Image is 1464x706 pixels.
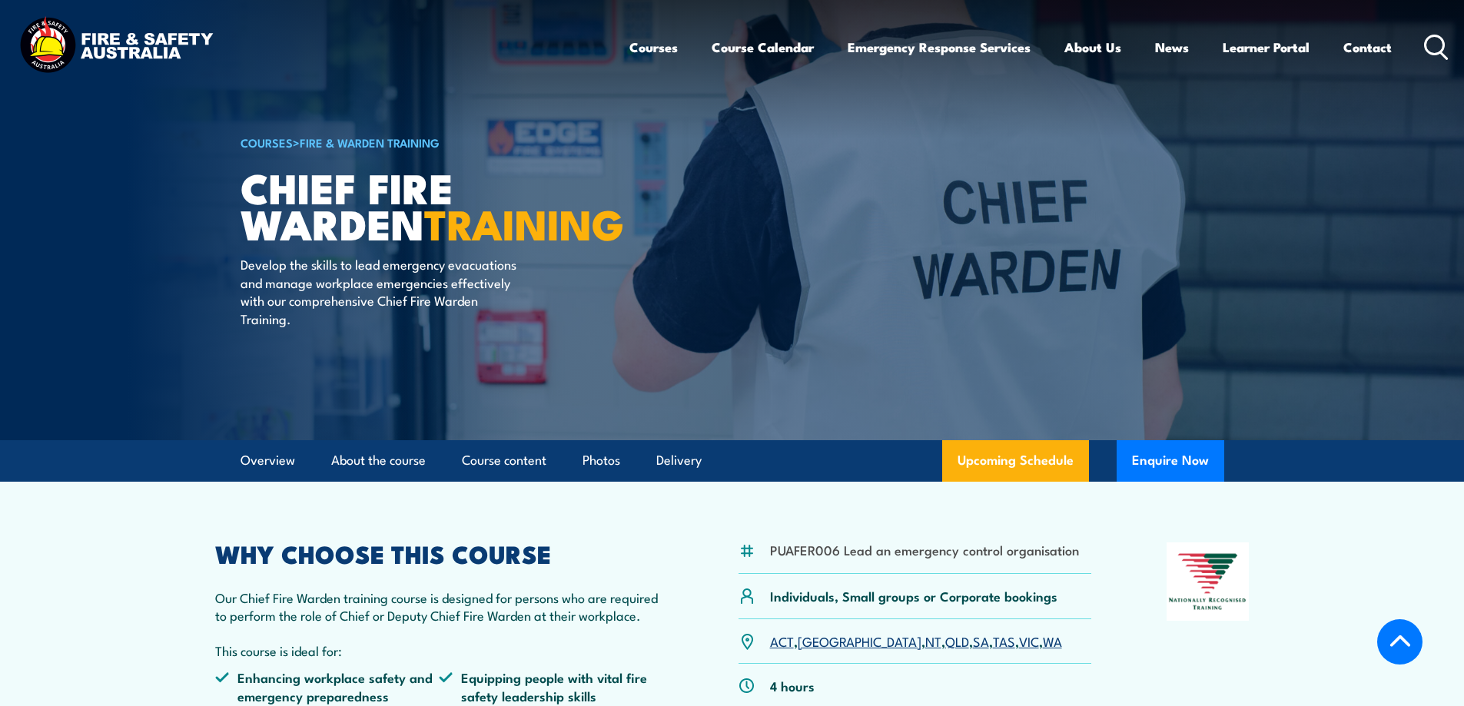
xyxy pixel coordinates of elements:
[215,542,664,564] h2: WHY CHOOSE THIS COURSE
[462,440,546,481] a: Course content
[300,134,440,151] a: Fire & Warden Training
[629,27,678,68] a: Courses
[848,27,1031,68] a: Emergency Response Services
[583,440,620,481] a: Photos
[770,677,815,694] p: 4 hours
[1343,27,1392,68] a: Contact
[993,631,1015,650] a: TAS
[424,191,624,254] strong: TRAINING
[215,588,664,625] p: Our Chief Fire Warden training course is designed for persons who are required to perform the rol...
[241,134,293,151] a: COURSES
[656,440,702,481] a: Delivery
[241,169,620,240] h1: Chief Fire Warden
[241,255,521,327] p: Develop the skills to lead emergency evacuations and manage workplace emergencies effectively wit...
[925,631,941,650] a: NT
[1043,631,1062,650] a: WA
[973,631,989,650] a: SA
[770,587,1057,605] p: Individuals, Small groups or Corporate bookings
[1064,27,1121,68] a: About Us
[1167,542,1250,621] img: Nationally Recognised Training logo.
[798,631,921,650] a: [GEOGRAPHIC_DATA]
[945,631,969,650] a: QLD
[770,631,794,650] a: ACT
[712,27,814,68] a: Course Calendar
[1117,440,1224,482] button: Enquire Now
[770,541,1079,559] li: PUAFER006 Lead an emergency control organisation
[1019,631,1039,650] a: VIC
[215,668,440,704] li: Enhancing workplace safety and emergency preparedness
[942,440,1089,482] a: Upcoming Schedule
[770,632,1062,650] p: , , , , , , ,
[331,440,426,481] a: About the course
[215,641,664,659] p: This course is ideal for:
[1155,27,1189,68] a: News
[439,668,663,704] li: Equipping people with vital fire safety leadership skills
[241,440,295,481] a: Overview
[1223,27,1310,68] a: Learner Portal
[241,133,620,151] h6: >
